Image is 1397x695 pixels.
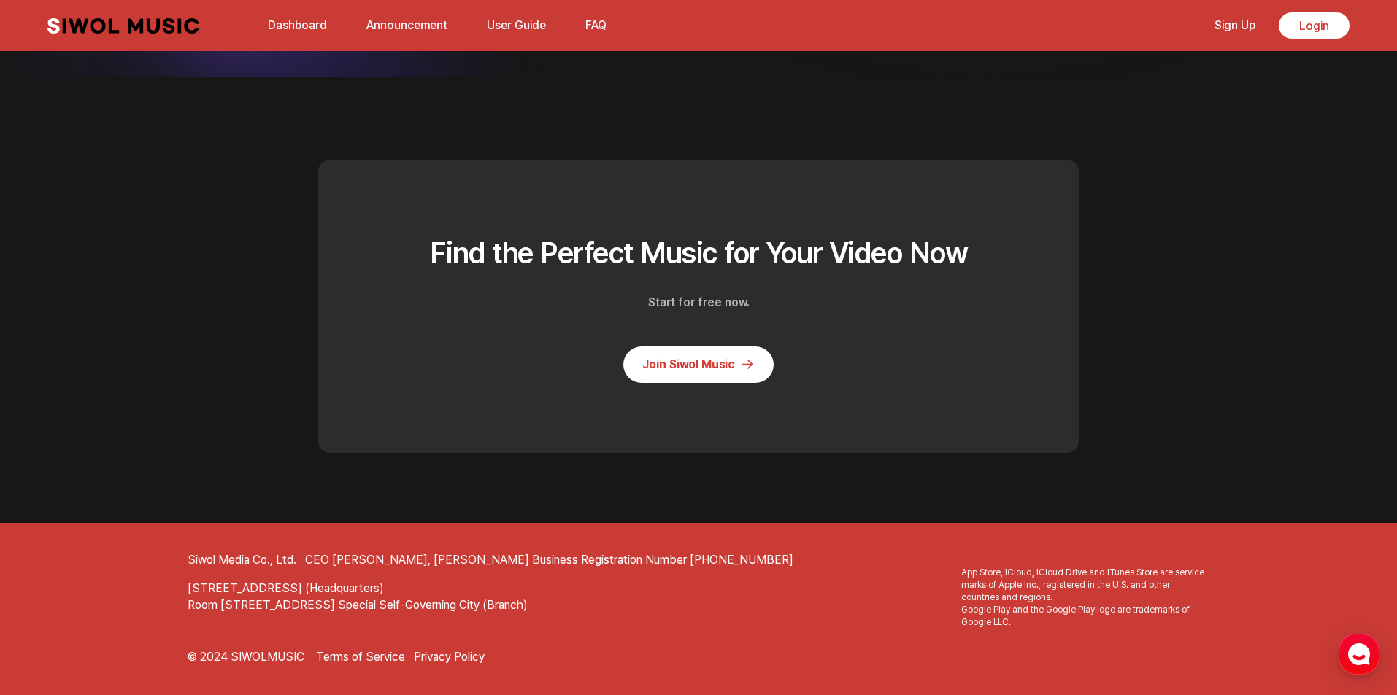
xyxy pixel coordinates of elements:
[1279,12,1350,39] a: Login
[188,552,296,569] h2: Siwol Media Co., Ltd.
[188,581,1209,597] address: [STREET_ADDRESS] (Headquarters)
[4,462,96,499] a: Home
[961,567,1209,629] span: App Store, iCloud, iCloud Drive and iTunes Store are service marks of Apple Inc., registered in t...
[188,552,532,569] div: CEO [PERSON_NAME], [PERSON_NAME]
[532,552,793,569] p: Business Registration Number [PHONE_NUMBER]
[188,462,280,499] a: Settings
[121,485,164,497] span: Messages
[188,649,304,666] p: © 2024 SIWOLMUSIC
[428,230,969,276] h2: Find the Perfect Music for Your Video Now
[96,462,188,499] a: Messages
[478,9,555,41] a: User Guide
[1206,9,1264,41] a: Sign Up
[623,346,774,383] a: Join Siwol Music
[414,649,485,666] a: Privacy Policy
[316,649,405,666] a: Terms of Service
[188,597,1209,614] address: Room [STREET_ADDRESS] Special Self-Governing City (Branch)
[358,9,456,41] a: Announcement
[216,484,252,496] span: Settings
[259,9,336,41] a: Dashboard
[37,484,63,496] span: Home
[577,8,615,43] button: FAQ
[428,294,969,311] p: Start for free now.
